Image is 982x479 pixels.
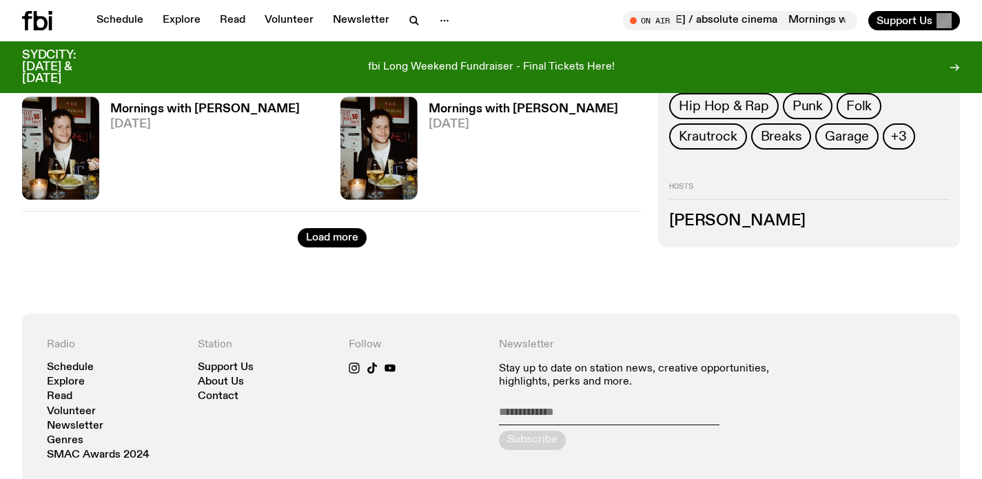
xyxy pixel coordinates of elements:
[154,11,209,30] a: Explore
[198,363,254,373] a: Support Us
[679,99,768,114] span: Hip Hop & Rap
[47,377,85,387] a: Explore
[198,377,244,387] a: About Us
[868,11,960,30] button: Support Us
[751,123,812,150] a: Breaks
[22,96,99,199] img: Sam blankly stares at the camera, brightly lit by a camera flash wearing a hat collared shirt and...
[418,103,618,199] a: Mornings with [PERSON_NAME][DATE]
[669,123,746,150] a: Krautrock
[198,391,238,402] a: Contact
[815,123,879,150] a: Garage
[846,99,872,114] span: Folk
[47,421,103,431] a: Newsletter
[877,14,932,27] span: Support Us
[47,363,94,373] a: Schedule
[349,338,483,351] h4: Follow
[669,213,949,228] h3: [PERSON_NAME]
[792,99,823,114] span: Punk
[499,363,784,389] p: Stay up to date on station news, creative opportunities, highlights, perks and more.
[499,431,566,450] button: Subscribe
[88,11,152,30] a: Schedule
[47,436,83,446] a: Genres
[623,11,857,30] button: On AirMornings with [PERSON_NAME] / absolute cinemaMornings with [PERSON_NAME] / absolute cinema
[883,123,915,150] button: +3
[669,183,949,199] h2: Hosts
[429,119,618,130] span: [DATE]
[368,61,615,74] p: fbi Long Weekend Fundraiser - Final Tickets Here!
[99,103,300,199] a: Mornings with [PERSON_NAME][DATE]
[298,228,367,247] button: Load more
[499,338,784,351] h4: Newsletter
[47,391,72,402] a: Read
[47,338,181,351] h4: Radio
[110,103,300,115] h3: Mornings with [PERSON_NAME]
[825,129,869,144] span: Garage
[837,93,881,119] a: Folk
[679,129,737,144] span: Krautrock
[47,450,150,460] a: SMAC Awards 2024
[340,96,418,199] img: Sam blankly stares at the camera, brightly lit by a camera flash wearing a hat collared shirt and...
[891,129,907,144] span: +3
[212,11,254,30] a: Read
[761,129,802,144] span: Breaks
[198,338,332,351] h4: Station
[429,103,618,115] h3: Mornings with [PERSON_NAME]
[256,11,322,30] a: Volunteer
[22,50,110,85] h3: SYDCITY: [DATE] & [DATE]
[110,119,300,130] span: [DATE]
[325,11,398,30] a: Newsletter
[669,93,778,119] a: Hip Hop & Rap
[47,407,96,417] a: Volunteer
[783,93,832,119] a: Punk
